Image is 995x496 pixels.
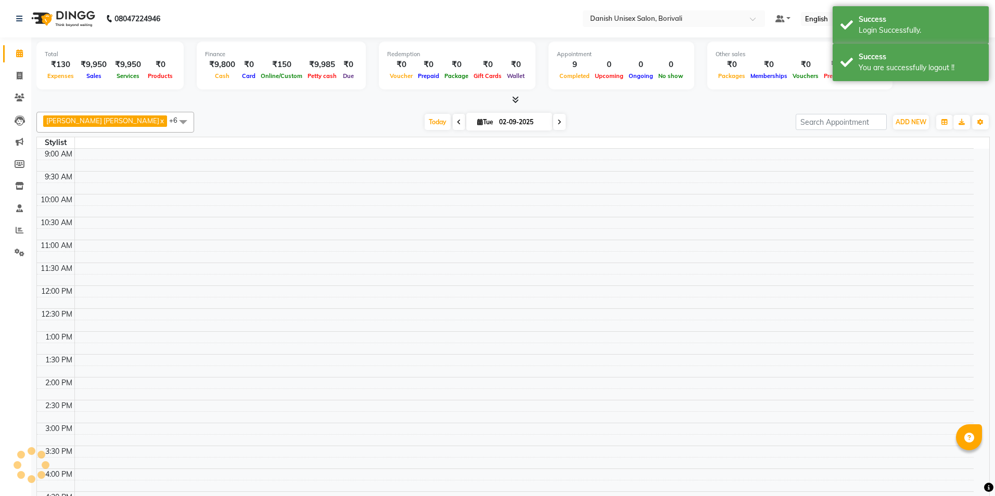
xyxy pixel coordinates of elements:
div: 1:00 PM [43,332,74,343]
div: 0 [656,59,686,71]
div: ₹150 [258,59,305,71]
span: Prepaid [415,72,442,80]
div: ₹0 [239,59,258,71]
iframe: chat widget [951,454,985,486]
span: Packages [716,72,748,80]
div: 2:00 PM [43,377,74,388]
a: x [159,116,164,125]
div: ₹0 [442,59,471,71]
div: 0 [626,59,656,71]
div: ₹0 [471,59,504,71]
div: 9:30 AM [43,172,74,182]
span: Due [340,72,356,80]
span: Vouchers [790,72,821,80]
div: 11:00 AM [39,240,74,251]
span: Memberships [748,72,790,80]
div: 1:30 PM [43,355,74,366]
div: ₹0 [415,59,442,71]
span: Prepaids [821,72,851,80]
span: [PERSON_NAME] [PERSON_NAME] [46,116,159,125]
div: ₹130 [45,59,76,71]
div: 11:30 AM [39,263,74,274]
div: 12:00 PM [39,286,74,297]
div: ₹9,950 [76,59,111,71]
span: Petty cash [305,72,339,80]
div: ₹0 [387,59,415,71]
div: ₹9,800 [205,59,239,71]
span: Upcoming [592,72,626,80]
div: 3:30 PM [43,446,74,457]
span: Cash [212,72,232,80]
div: ₹0 [748,59,790,71]
div: 10:30 AM [39,217,74,228]
div: 9 [557,59,592,71]
div: 12:30 PM [39,309,74,320]
span: Ongoing [626,72,656,80]
div: Stylist [37,137,74,148]
span: Voucher [387,72,415,80]
div: ₹0 [145,59,175,71]
span: No show [656,72,686,80]
div: ₹0 [821,59,851,71]
div: 4:00 PM [43,469,74,480]
div: Redemption [387,50,527,59]
span: Services [114,72,142,80]
div: Appointment [557,50,686,59]
div: Success [859,14,981,25]
div: ₹0 [504,59,527,71]
div: ₹0 [716,59,748,71]
div: Total [45,50,175,59]
span: Online/Custom [258,72,305,80]
span: Completed [557,72,592,80]
span: Products [145,72,175,80]
b: 08047224946 [114,4,160,33]
span: Tue [475,118,496,126]
div: Login Successfully. [859,25,981,36]
div: ₹0 [339,59,358,71]
div: You are successfully logout !! [859,62,981,73]
div: Success [859,51,981,62]
span: Gift Cards [471,72,504,80]
span: Card [239,72,258,80]
div: 10:00 AM [39,194,74,205]
div: ₹9,950 [111,59,145,71]
input: 2025-09-02 [496,114,548,130]
div: 3:00 PM [43,423,74,434]
div: Finance [205,50,358,59]
div: ₹0 [790,59,821,71]
span: Today [425,114,451,130]
div: Other sales [716,50,884,59]
span: Package [442,72,471,80]
input: Search Appointment [796,114,887,130]
span: +6 [169,116,185,124]
span: ADD NEW [896,118,926,126]
span: Expenses [45,72,76,80]
button: ADD NEW [893,115,929,129]
span: Wallet [504,72,527,80]
div: ₹9,985 [305,59,339,71]
div: 0 [592,59,626,71]
div: 2:30 PM [43,400,74,411]
img: logo [27,4,98,33]
span: Sales [84,72,104,80]
div: 9:00 AM [43,149,74,160]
